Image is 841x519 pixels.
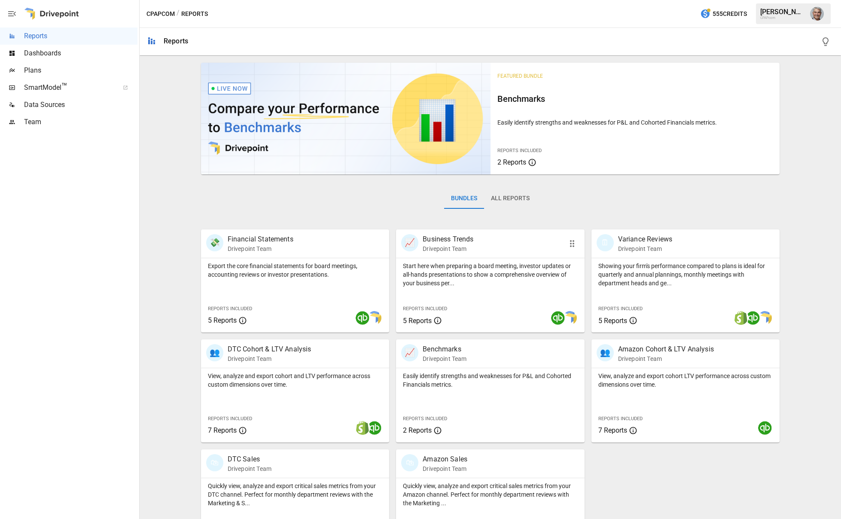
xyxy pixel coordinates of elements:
span: Dashboards [24,48,137,58]
img: quickbooks [746,311,760,325]
div: / [177,9,180,19]
p: Amazon Sales [423,454,467,464]
p: Drivepoint Team [228,464,271,473]
p: Easily identify strengths and weaknesses for P&L and Cohorted Financials metrics. [497,118,773,127]
span: 555 Credits [713,9,747,19]
div: 📈 [401,344,418,361]
button: All Reports [484,188,536,209]
img: Joe Megibow [810,7,824,21]
span: Reports [24,31,137,41]
span: 7 Reports [598,426,627,434]
p: Easily identify strengths and weaknesses for P&L and Cohorted Financials metrics. [403,372,577,389]
button: 555Credits [697,6,750,22]
div: 👥 [206,344,223,361]
div: 📈 [401,234,418,251]
div: 🛍 [206,454,223,471]
p: View, analyze and export cohort LTV performance across custom dimensions over time. [598,372,773,389]
span: Reports Included [598,306,643,311]
p: Drivepoint Team [228,354,311,363]
span: Reports Included [208,306,252,311]
span: Team [24,117,137,127]
button: Bundles [444,188,484,209]
span: SmartModel [24,82,113,93]
span: Data Sources [24,100,137,110]
p: Drivepoint Team [423,464,467,473]
img: video thumbnail [201,63,491,174]
p: Export the core financial statements for board meetings, accounting reviews or investor presentat... [208,262,382,279]
p: Drivepoint Team [423,354,466,363]
img: smart model [563,311,577,325]
img: smart model [758,311,772,325]
span: Reports Included [598,416,643,421]
span: 2 Reports [403,426,432,434]
p: Drivepoint Team [618,244,672,253]
img: quickbooks [356,311,369,325]
img: quickbooks [368,421,381,435]
p: Business Trends [423,234,473,244]
span: 5 Reports [403,317,432,325]
p: DTC Sales [228,454,271,464]
img: shopify [734,311,748,325]
p: Quickly view, analyze and export critical sales metrics from your Amazon channel. Perfect for mon... [403,482,577,507]
img: smart model [368,311,381,325]
span: 2 Reports [497,158,526,166]
div: CPAPcom [760,16,805,20]
p: Financial Statements [228,234,293,244]
div: [PERSON_NAME] [760,8,805,16]
span: 5 Reports [598,317,627,325]
p: Drivepoint Team [618,354,714,363]
p: Benchmarks [423,344,466,354]
span: ™ [61,81,67,92]
span: Reports Included [497,148,542,153]
img: quickbooks [551,311,565,325]
p: Start here when preparing a board meeting, investor updates or all-hands presentations to show a ... [403,262,577,287]
p: Quickly view, analyze and export critical sales metrics from your DTC channel. Perfect for monthl... [208,482,382,507]
img: quickbooks [758,421,772,435]
span: Plans [24,65,137,76]
div: 🛍 [401,454,418,471]
div: 💸 [206,234,223,251]
p: View, analyze and export cohort and LTV performance across custom dimensions over time. [208,372,382,389]
p: Variance Reviews [618,234,672,244]
p: Showing your firm's performance compared to plans is ideal for quarterly and annual plannings, mo... [598,262,773,287]
span: Reports Included [403,416,447,421]
span: Reports Included [208,416,252,421]
span: 5 Reports [208,316,237,324]
p: Drivepoint Team [228,244,293,253]
h6: Benchmarks [497,92,773,106]
span: Reports Included [403,306,447,311]
button: CPAPcom [146,9,175,19]
button: Joe Megibow [805,2,829,26]
div: Reports [164,37,188,45]
p: DTC Cohort & LTV Analysis [228,344,311,354]
span: 7 Reports [208,426,237,434]
div: 🗓 [597,234,614,251]
img: shopify [356,421,369,435]
p: Amazon Cohort & LTV Analysis [618,344,714,354]
div: 👥 [597,344,614,361]
p: Drivepoint Team [423,244,473,253]
span: Featured Bundle [497,73,543,79]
